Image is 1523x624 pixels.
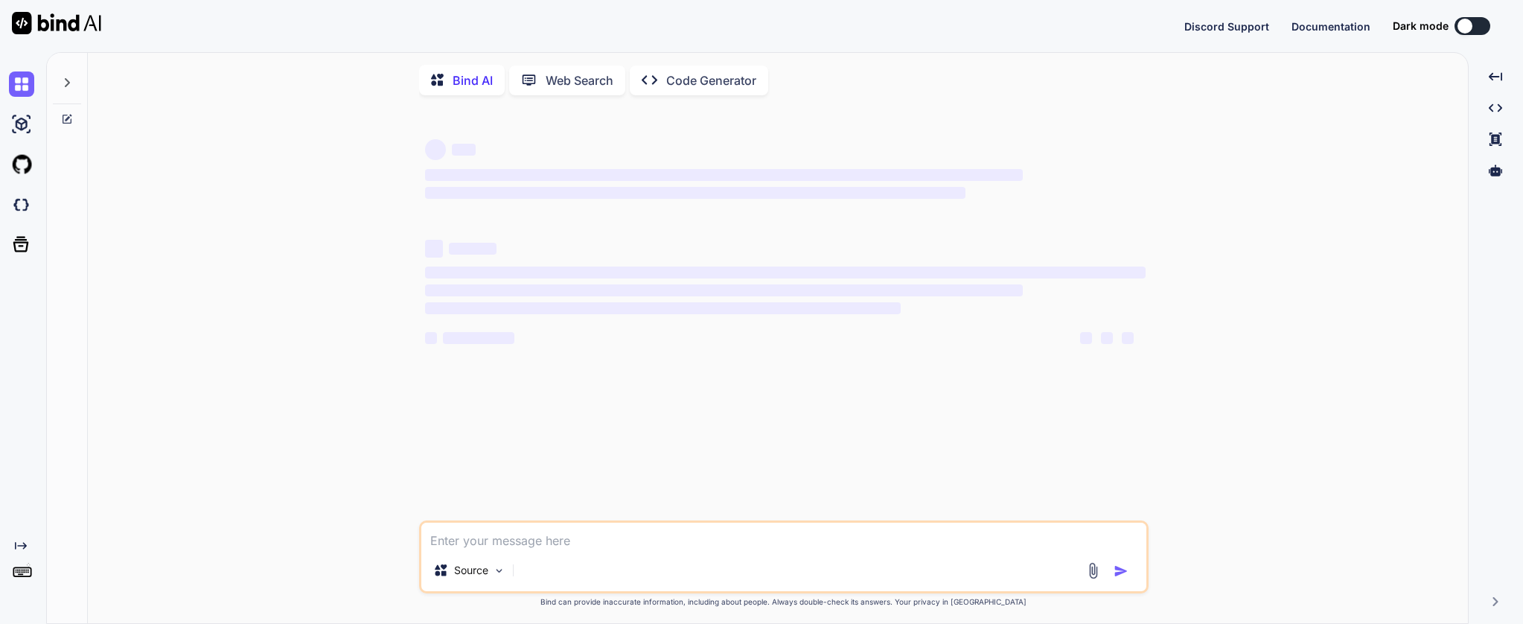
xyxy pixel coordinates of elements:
span: Dark mode [1393,19,1449,34]
span: ‌ [452,144,476,156]
span: ‌ [1101,332,1113,344]
img: chat [9,71,34,97]
span: ‌ [425,240,443,258]
img: darkCloudIdeIcon [9,192,34,217]
img: attachment [1085,562,1102,579]
span: ‌ [1080,332,1092,344]
img: Bind AI [12,12,101,34]
span: Documentation [1291,20,1370,33]
span: ‌ [425,267,1146,278]
p: Bind can provide inaccurate information, including about people. Always double-check its answers.... [419,596,1149,608]
span: ‌ [425,169,1023,181]
img: ai-studio [9,112,34,137]
p: Source [454,563,488,578]
img: githubLight [9,152,34,177]
button: Documentation [1291,19,1370,34]
p: Code Generator [666,71,756,89]
span: ‌ [425,139,446,160]
span: ‌ [443,332,514,344]
p: Web Search [546,71,613,89]
button: Discord Support [1184,19,1269,34]
span: ‌ [425,187,965,199]
img: icon [1114,564,1128,579]
p: Bind AI [453,71,493,89]
span: ‌ [425,302,901,314]
span: Discord Support [1184,20,1269,33]
span: ‌ [449,243,497,255]
img: Pick Models [493,564,505,577]
span: ‌ [425,284,1023,296]
span: ‌ [1122,332,1134,344]
span: ‌ [425,332,437,344]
